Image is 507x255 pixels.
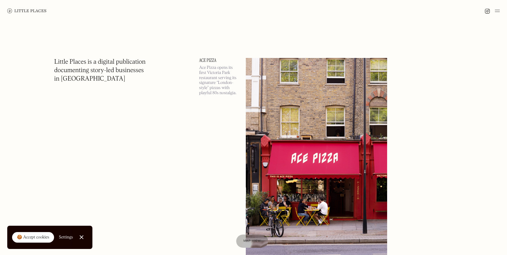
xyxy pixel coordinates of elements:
h1: Little Places is a digital publication documenting story-led businesses in [GEOGRAPHIC_DATA] [54,58,146,83]
div: Close Cookie Popup [81,237,82,237]
a: 🍪 Accept cookies [12,232,54,243]
div: 🍪 Accept cookies [17,234,49,241]
div: Settings [59,235,73,239]
a: Settings [59,231,73,244]
span: Map view [243,239,261,243]
p: Ace Pizza opens its first Victoria Park restaurant serving its signature “London-style” pizzas wi... [199,65,239,96]
a: Close Cookie Popup [75,231,88,243]
a: Ace Pizza [199,58,239,63]
a: Map view [236,234,268,248]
